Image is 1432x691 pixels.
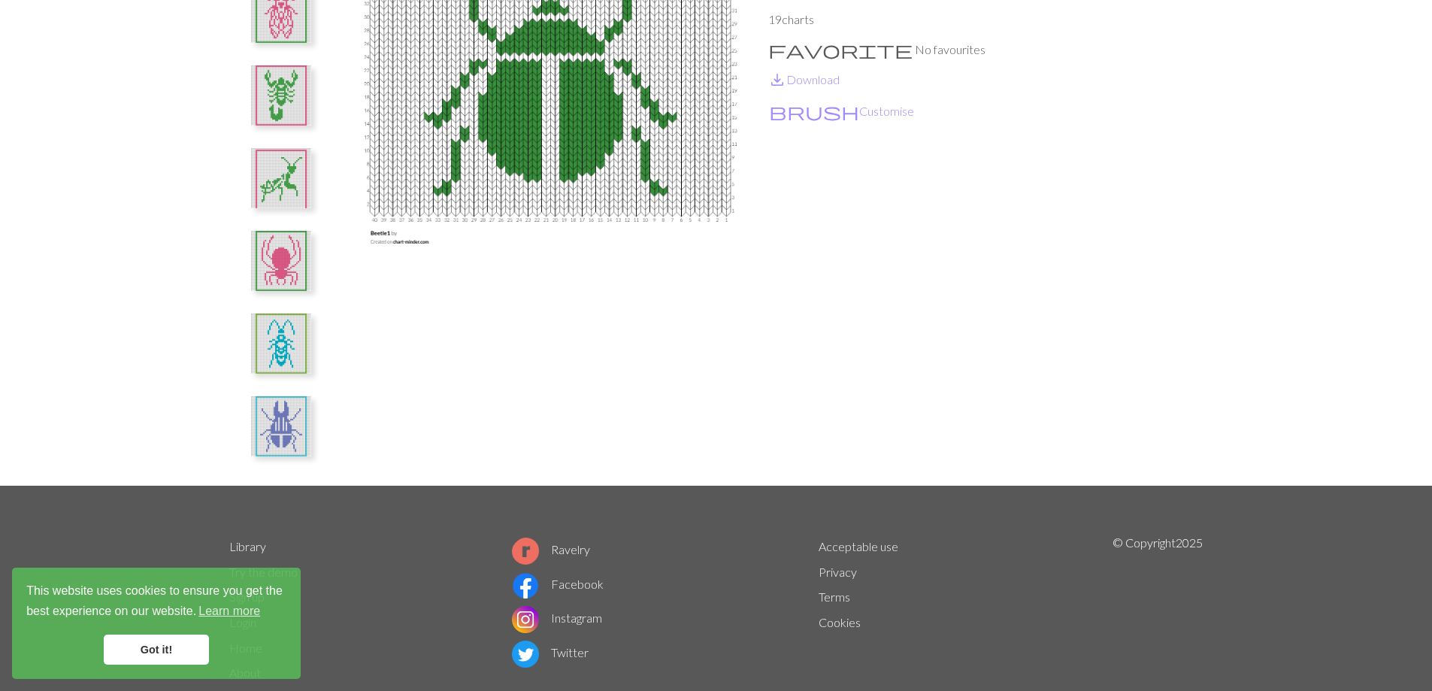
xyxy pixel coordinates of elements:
[512,641,539,668] img: Twitter logo
[512,577,604,591] a: Facebook
[251,148,311,208] img: Mantis
[768,69,786,90] span: save_alt
[229,539,266,553] a: Library
[251,314,311,374] img: Beet 2
[512,542,590,556] a: Ravelry
[769,102,859,120] i: Customise
[768,71,786,89] i: Download
[768,41,1203,59] p: No favourites
[1113,534,1203,686] p: © Copyright 2025
[251,231,311,291] img: Spider
[769,101,859,122] span: brush
[104,635,209,665] a: dismiss cookie message
[768,41,913,59] i: Favourite
[512,572,539,599] img: Facebook logo
[251,396,311,456] img: Beet
[819,589,850,604] a: Terms
[512,538,539,565] img: Ravelry logo
[768,11,1203,29] p: 19 charts
[768,72,840,86] a: DownloadDownload
[819,539,898,553] a: Acceptable use
[196,600,262,623] a: learn more about cookies
[12,568,301,679] div: cookieconsent
[229,565,298,579] a: Try the demo
[819,615,861,629] a: Cookies
[26,582,286,623] span: This website uses cookies to ensure you get the best experience on our website.
[512,611,602,625] a: Instagram
[768,102,915,121] button: CustomiseCustomise
[768,39,913,60] span: favorite
[251,65,311,126] img: Scorpion
[512,645,589,659] a: Twitter
[512,606,539,633] img: Instagram logo
[819,565,857,579] a: Privacy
